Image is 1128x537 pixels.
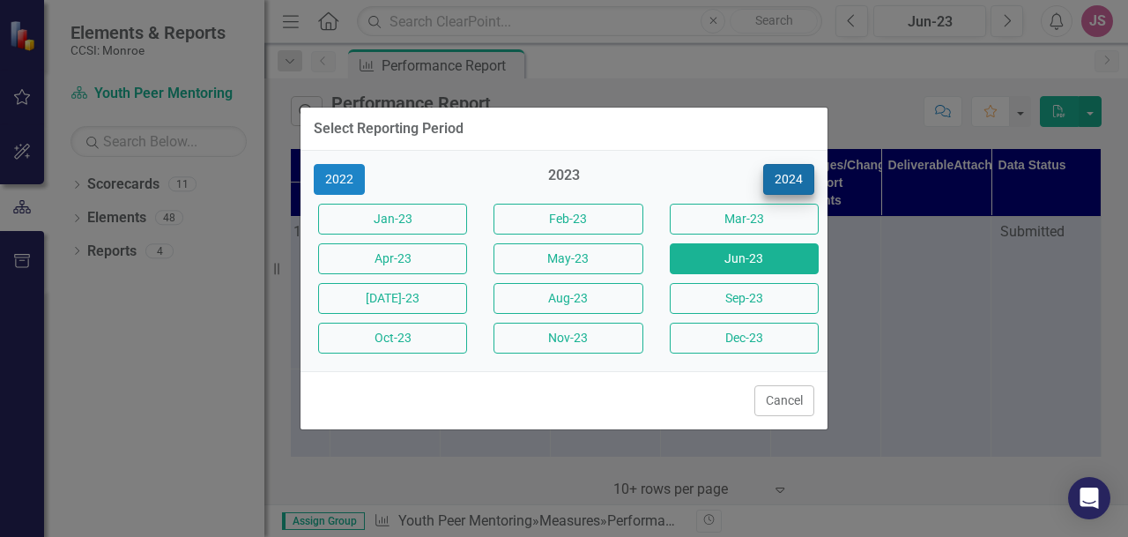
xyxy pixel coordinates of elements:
button: Aug-23 [493,283,642,314]
button: 2022 [314,164,365,195]
div: Open Intercom Messenger [1068,477,1110,519]
button: Feb-23 [493,204,642,235]
button: Cancel [754,385,814,416]
button: Apr-23 [318,243,467,274]
div: 2023 [489,166,638,195]
button: Sep-23 [670,283,819,314]
button: Nov-23 [493,323,642,354]
button: 2024 [763,164,814,195]
button: May-23 [493,243,642,274]
div: Select Reporting Period [314,121,464,137]
button: Jan-23 [318,204,467,235]
button: Oct-23 [318,323,467,354]
button: [DATE]-23 [318,283,467,314]
button: Jun-23 [670,243,819,274]
button: Dec-23 [670,323,819,354]
button: Mar-23 [670,204,819,235]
